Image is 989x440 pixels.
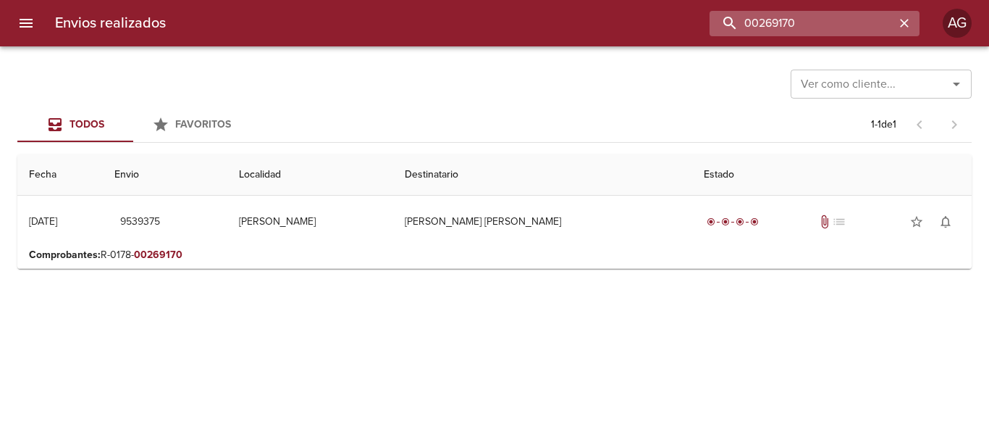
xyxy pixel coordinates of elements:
em: 00269170 [134,249,182,261]
b: Comprobantes : [29,249,101,261]
div: AG [943,9,972,38]
button: Abrir [946,74,967,94]
span: Favoritos [175,118,231,130]
input: buscar [710,11,895,36]
span: Tiene documentos adjuntos [817,215,832,229]
th: Envio [103,154,227,196]
span: Pagina siguiente [937,107,972,142]
p: R-0178- [29,248,960,262]
th: Localidad [227,154,393,196]
button: 9539375 [114,209,166,236]
td: [PERSON_NAME] [227,196,393,248]
h6: Envios realizados [55,12,166,35]
span: No tiene pedido asociado [832,215,846,229]
span: radio_button_checked [721,217,730,226]
th: Fecha [17,154,103,196]
button: menu [9,6,43,41]
button: Activar notificaciones [931,207,960,236]
span: star_border [909,215,924,229]
div: [DATE] [29,215,57,228]
table: Tabla de envíos del cliente [17,154,972,269]
td: [PERSON_NAME] [PERSON_NAME] [393,196,691,248]
button: Agregar a favoritos [902,207,931,236]
th: Destinatario [393,154,691,196]
span: radio_button_checked [707,217,715,226]
p: 1 - 1 de 1 [871,117,896,132]
span: radio_button_checked [736,217,744,226]
span: Pagina anterior [902,117,937,131]
div: Entregado [704,215,762,229]
div: Tabs Envios [17,107,249,142]
span: Todos [70,118,104,130]
div: Abrir información de usuario [943,9,972,38]
span: notifications_none [938,215,953,229]
span: radio_button_checked [750,217,759,226]
th: Estado [692,154,972,196]
span: 9539375 [120,213,160,231]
